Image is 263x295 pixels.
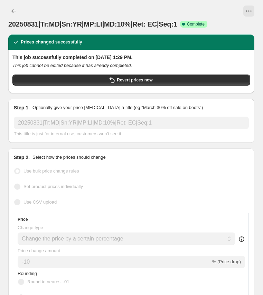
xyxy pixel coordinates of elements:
[238,236,245,243] div: help
[24,199,57,205] span: Use CSV upload
[18,256,211,268] input: -15
[14,154,30,161] h2: Step 2.
[117,77,152,83] span: Revert prices now
[212,259,241,264] span: % (Price drop)
[24,168,79,174] span: Use bulk price change rules
[32,104,203,111] p: Optionally give your price [MEDICAL_DATA] a title (eg "March 30% off sale on boots")
[14,117,249,129] input: 30% off holiday sale
[18,271,37,276] span: Rounding
[12,54,250,61] h2: This job successfully completed on [DATE] 1:29 PM.
[27,279,69,284] span: Round to nearest .01
[8,6,19,17] button: Price change jobs
[14,131,121,136] span: This title is just for internal use, customers won't see it
[12,75,250,86] button: Revert prices now
[243,6,254,17] button: View actions for 20250831|Tr:MD|Sn:YR|MP:LI|MD:10%|Ret: EC|Seq:1
[12,63,132,68] i: This job cannot be edited because it has already completed.
[18,217,28,222] h3: Price
[187,21,205,27] span: Complete
[14,104,30,111] h2: Step 1.
[24,184,83,189] span: Set product prices individually
[18,225,43,230] span: Change type
[8,20,177,28] span: 20250831|Tr:MD|Sn:YR|MP:LI|MD:10%|Ret: EC|Seq:1
[18,248,60,253] span: Price change amount
[32,154,106,161] p: Select how the prices should change
[21,39,82,46] h2: Prices changed successfully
